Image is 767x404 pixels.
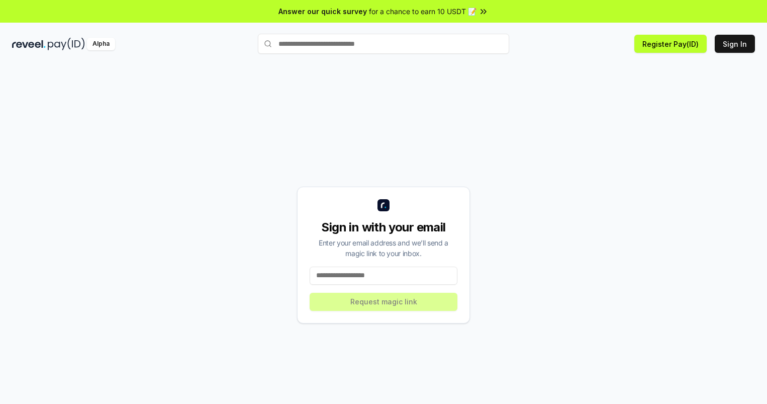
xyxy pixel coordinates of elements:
div: Sign in with your email [310,219,457,235]
img: pay_id [48,38,85,50]
button: Sign In [715,35,755,53]
div: Alpha [87,38,115,50]
img: logo_small [377,199,390,211]
span: Answer our quick survey [278,6,367,17]
div: Enter your email address and we’ll send a magic link to your inbox. [310,237,457,259]
img: reveel_dark [12,38,46,50]
button: Register Pay(ID) [634,35,707,53]
span: for a chance to earn 10 USDT 📝 [369,6,476,17]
